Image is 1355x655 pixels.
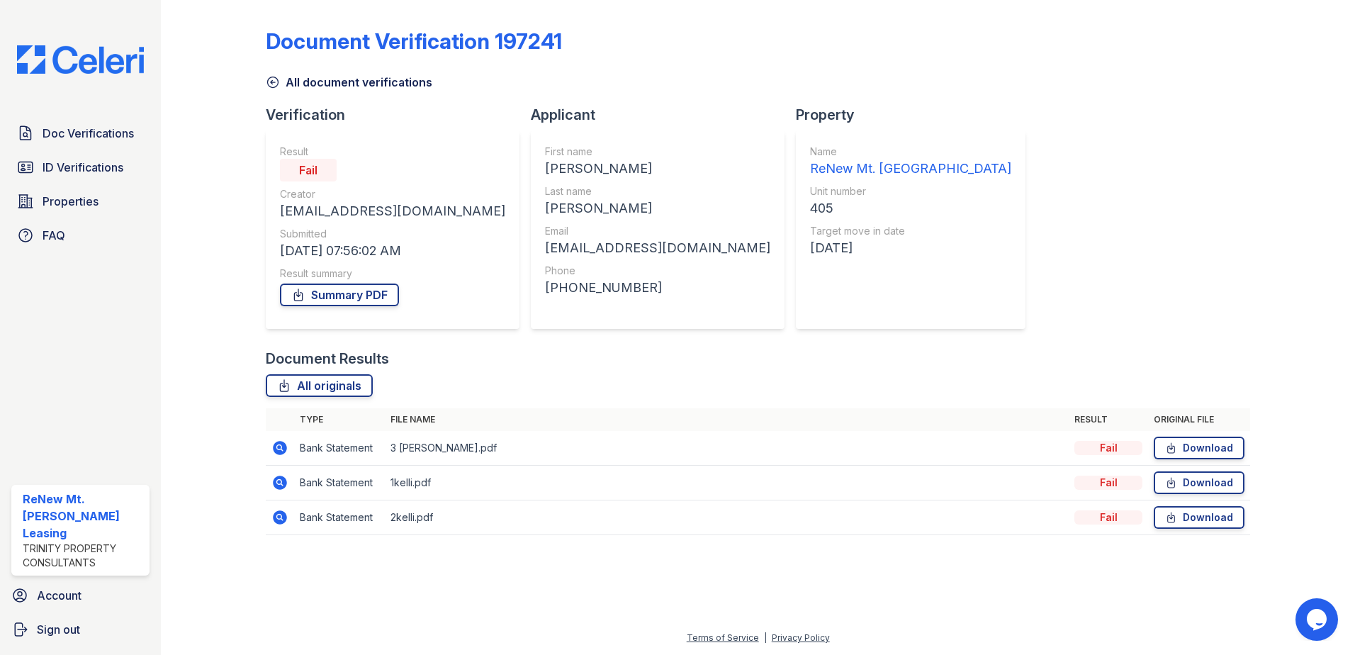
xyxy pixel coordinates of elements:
td: Bank Statement [294,466,385,500]
a: All document verifications [266,74,432,91]
a: ID Verifications [11,153,150,181]
a: Name ReNew Mt. [GEOGRAPHIC_DATA] [810,145,1011,179]
a: Summary PDF [280,284,399,306]
div: [PERSON_NAME] [545,159,770,179]
td: Bank Statement [294,500,385,535]
a: Properties [11,187,150,215]
div: Creator [280,187,505,201]
span: Doc Verifications [43,125,134,142]
div: Unit number [810,184,1011,198]
span: Sign out [37,621,80,638]
div: Fail [1074,476,1142,490]
span: ID Verifications [43,159,123,176]
th: Original file [1148,408,1250,431]
a: Terms of Service [687,632,759,643]
div: Applicant [531,105,796,125]
div: 405 [810,198,1011,218]
div: [PERSON_NAME] [545,198,770,218]
div: Submitted [280,227,505,241]
div: Name [810,145,1011,159]
div: ReNew Mt. [GEOGRAPHIC_DATA] [810,159,1011,179]
div: Phone [545,264,770,278]
div: Verification [266,105,531,125]
a: Account [6,581,155,610]
div: First name [545,145,770,159]
td: 1kelli.pdf [385,466,1069,500]
span: FAQ [43,227,65,244]
td: 3 [PERSON_NAME].pdf [385,431,1069,466]
div: Fail [1074,441,1142,455]
a: FAQ [11,221,150,250]
a: Download [1154,437,1244,459]
div: [EMAIL_ADDRESS][DOMAIN_NAME] [545,238,770,258]
th: File name [385,408,1069,431]
a: Doc Verifications [11,119,150,147]
div: Result [280,145,505,159]
a: Privacy Policy [772,632,830,643]
div: [EMAIL_ADDRESS][DOMAIN_NAME] [280,201,505,221]
div: Document Results [266,349,389,369]
td: Bank Statement [294,431,385,466]
div: [PHONE_NUMBER] [545,278,770,298]
th: Type [294,408,385,431]
div: Fail [1074,510,1142,525]
th: Result [1069,408,1148,431]
a: Download [1154,506,1244,529]
iframe: chat widget [1295,598,1341,641]
div: Trinity Property Consultants [23,542,144,570]
span: Properties [43,193,99,210]
div: Result summary [280,267,505,281]
a: All originals [266,374,373,397]
div: | [764,632,767,643]
a: Sign out [6,615,155,644]
div: [DATE] [810,238,1011,258]
div: [DATE] 07:56:02 AM [280,241,505,261]
span: Account [37,587,81,604]
div: Fail [280,159,337,181]
img: CE_Logo_Blue-a8612792a0a2168367f1c8372b55b34899dd931a85d93a1a3d3e32e68fde9ad4.png [6,45,155,74]
div: ReNew Mt. [PERSON_NAME] Leasing [23,491,144,542]
a: Download [1154,471,1244,494]
div: Last name [545,184,770,198]
div: Document Verification 197241 [266,28,562,54]
div: Property [796,105,1037,125]
td: 2kelli.pdf [385,500,1069,535]
div: Email [545,224,770,238]
div: Target move in date [810,224,1011,238]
